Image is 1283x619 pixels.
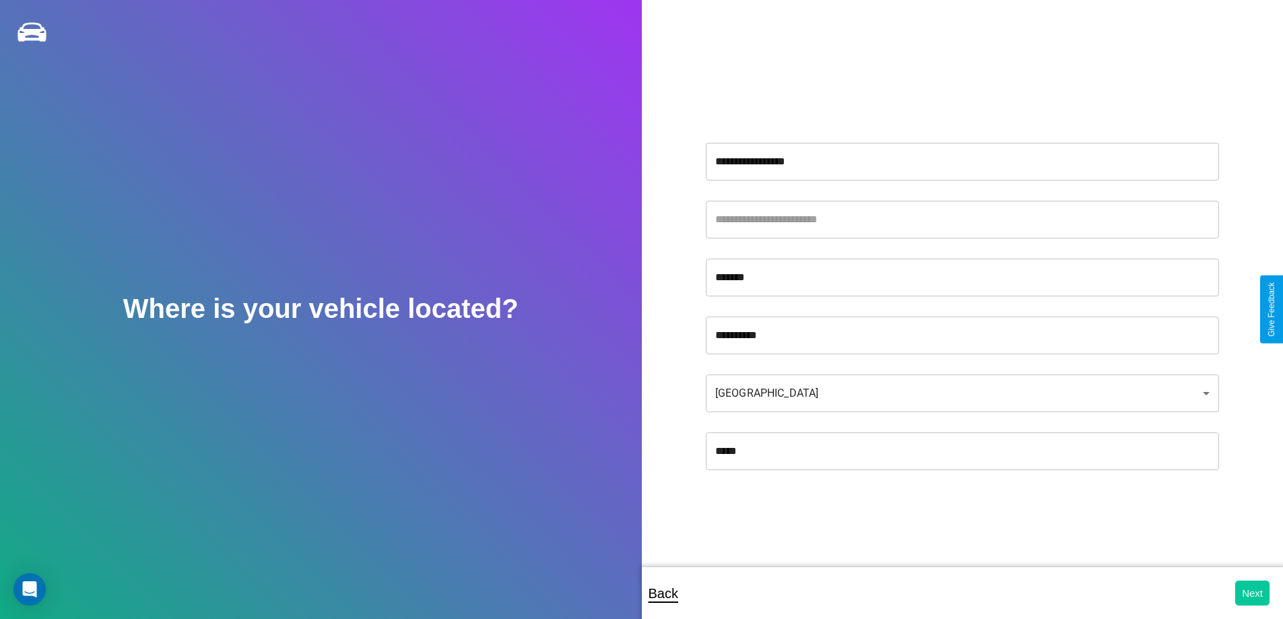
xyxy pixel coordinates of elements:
[123,294,519,324] h2: Where is your vehicle located?
[1267,282,1276,337] div: Give Feedback
[649,581,678,606] p: Back
[706,374,1219,412] div: [GEOGRAPHIC_DATA]
[13,573,46,606] div: Open Intercom Messenger
[1235,581,1270,606] button: Next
